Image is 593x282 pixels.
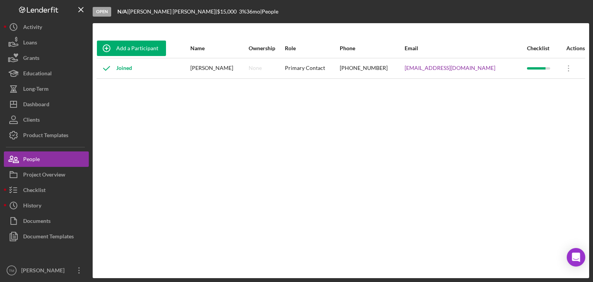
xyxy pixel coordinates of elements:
[9,268,14,273] text: TM
[249,45,285,51] div: Ownership
[4,19,89,35] button: Activity
[23,81,49,99] div: Long-Term
[260,8,278,15] div: | People
[23,19,42,37] div: Activity
[97,59,132,78] div: Joined
[116,41,158,56] div: Add a Participant
[567,248,585,267] div: Open Intercom Messenger
[4,81,89,97] button: Long-Term
[246,8,260,15] div: 36 mo
[23,35,37,52] div: Loans
[23,213,51,231] div: Documents
[93,7,111,17] div: Open
[23,66,52,83] div: Educational
[4,263,89,278] button: TM[PERSON_NAME]
[4,182,89,198] button: Checklist
[4,127,89,143] button: Product Templates
[129,8,217,15] div: [PERSON_NAME] [PERSON_NAME] |
[23,127,68,145] div: Product Templates
[4,97,89,112] button: Dashboard
[405,65,495,71] a: [EMAIL_ADDRESS][DOMAIN_NAME]
[23,151,40,169] div: People
[97,41,166,56] button: Add a Participant
[4,112,89,127] button: Clients
[23,229,74,246] div: Document Templates
[117,8,129,15] div: |
[19,263,69,280] div: [PERSON_NAME]
[405,45,526,51] div: Email
[285,45,339,51] div: Role
[239,8,246,15] div: 3 %
[23,198,41,215] div: History
[23,97,49,114] div: Dashboard
[4,213,89,229] button: Documents
[217,8,237,15] span: $15,000
[4,229,89,244] button: Document Templates
[527,45,558,51] div: Checklist
[117,8,127,15] b: N/A
[23,50,39,68] div: Grants
[285,59,339,78] div: Primary Contact
[4,151,89,167] button: People
[559,45,585,51] div: Actions
[190,45,248,51] div: Name
[23,167,65,184] div: Project Overview
[4,50,89,66] button: Grants
[190,59,248,78] div: [PERSON_NAME]
[23,182,46,200] div: Checklist
[4,167,89,182] button: Project Overview
[23,112,40,129] div: Clients
[4,198,89,213] button: History
[4,35,89,50] button: Loans
[249,65,262,71] div: None
[4,66,89,81] button: Educational
[340,45,404,51] div: Phone
[340,59,404,78] div: [PHONE_NUMBER]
